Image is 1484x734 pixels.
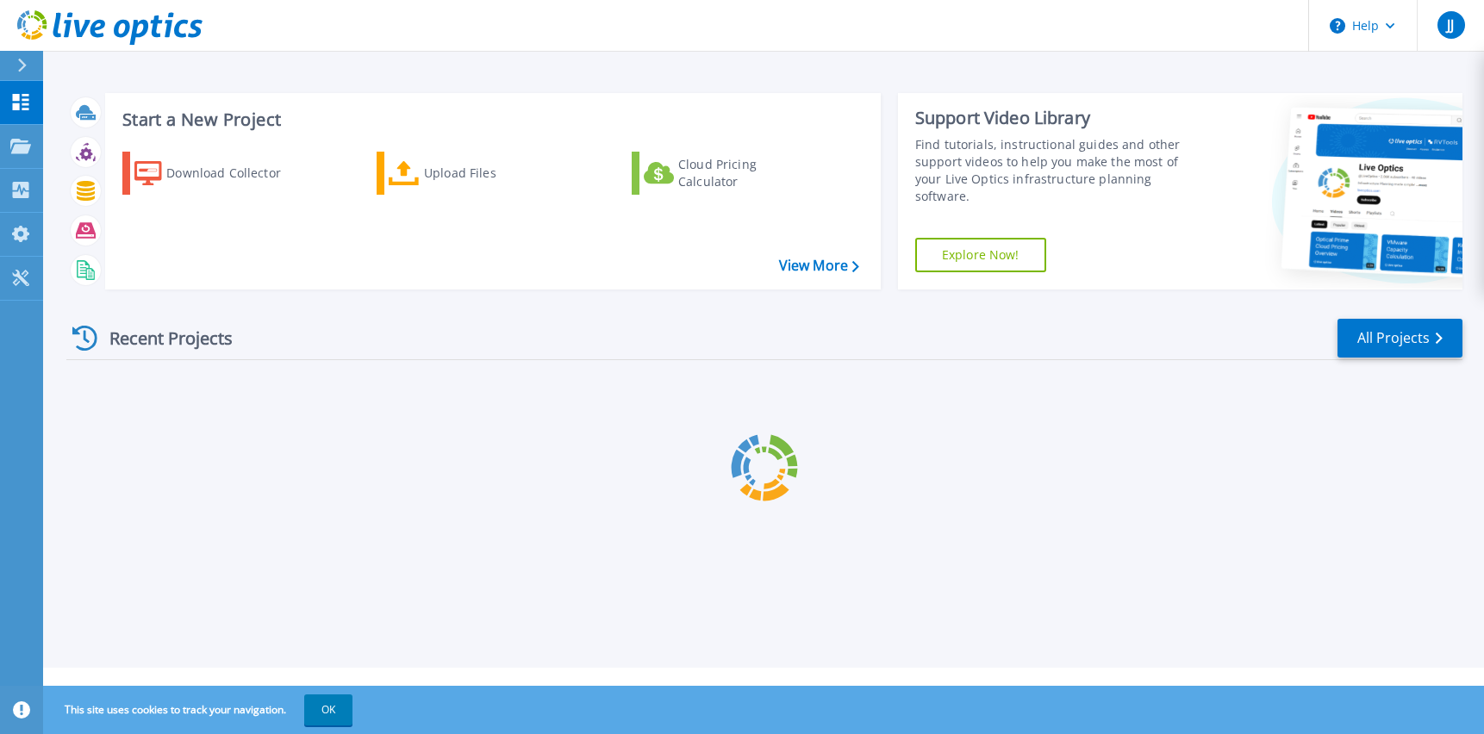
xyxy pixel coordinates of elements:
a: Explore Now! [915,238,1046,272]
h3: Start a New Project [122,110,858,129]
div: Download Collector [166,156,304,190]
a: View More [779,258,859,274]
a: Download Collector [122,152,315,195]
a: All Projects [1337,319,1462,358]
span: This site uses cookies to track your navigation. [47,694,352,725]
div: Find tutorials, instructional guides and other support videos to help you make the most of your L... [915,136,1201,205]
div: Support Video Library [915,107,1201,129]
a: Upload Files [377,152,569,195]
div: Cloud Pricing Calculator [678,156,816,190]
span: JJ [1447,18,1454,32]
div: Recent Projects [66,317,256,359]
button: OK [304,694,352,725]
div: Upload Files [424,156,562,190]
a: Cloud Pricing Calculator [632,152,824,195]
